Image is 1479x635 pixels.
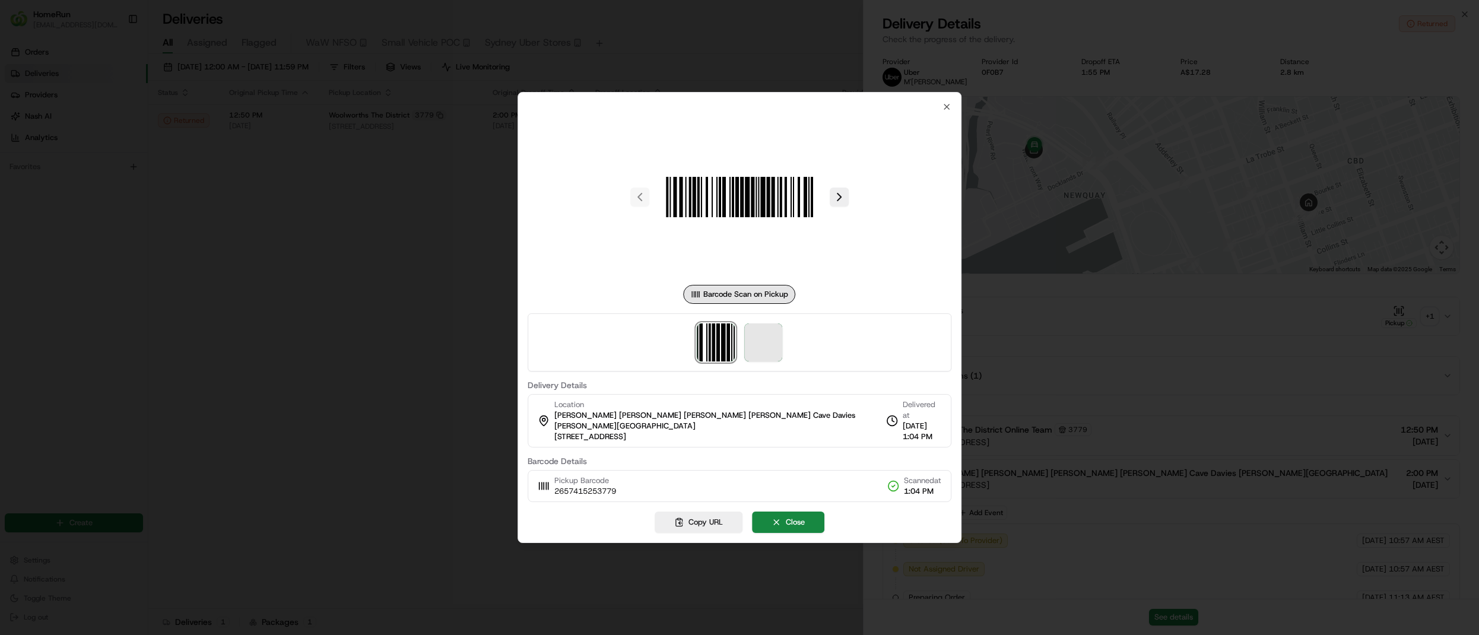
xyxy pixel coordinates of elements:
[554,431,626,442] span: [STREET_ADDRESS]
[554,486,616,497] span: 2657415253779
[654,112,825,282] img: barcode_scan_on_pickup image
[554,399,584,410] span: Location
[903,399,941,421] span: Delivered at
[655,512,742,533] button: Copy URL
[528,381,951,389] label: Delivery Details
[697,323,735,361] img: barcode_scan_on_pickup image
[904,475,941,486] span: Scanned at
[903,421,941,442] span: [DATE] 1:04 PM
[904,486,941,497] span: 1:04 PM
[528,457,951,465] label: Barcode Details
[684,285,796,304] div: Barcode Scan on Pickup
[554,410,884,431] span: [PERSON_NAME] [PERSON_NAME] [PERSON_NAME] [PERSON_NAME] Cave Davies [PERSON_NAME][GEOGRAPHIC_DATA]
[554,475,616,486] span: Pickup Barcode
[752,512,824,533] button: Close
